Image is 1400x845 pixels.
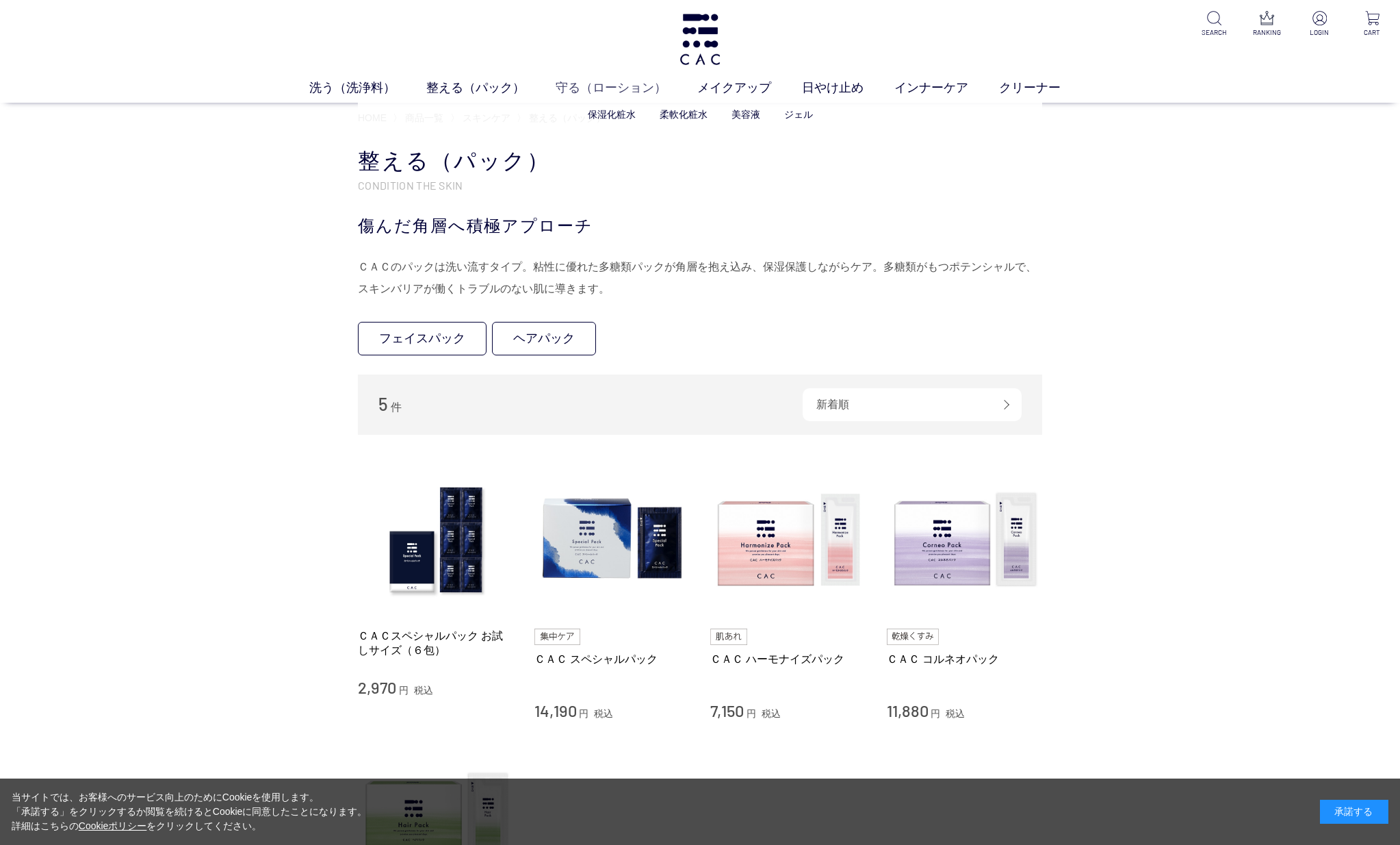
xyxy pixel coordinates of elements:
[358,322,487,355] a: フェイスパック
[1303,11,1336,38] a: LOGIN
[534,629,581,645] img: 集中ケア
[391,401,402,413] span: 件
[399,685,409,696] span: 円
[1250,27,1284,38] p: RANKING
[784,109,813,120] a: ジェル
[894,79,999,97] a: インナーケア
[358,214,1042,238] div: 傷んだ角層へ積極アプローチ
[594,708,613,719] span: 税込
[999,79,1091,97] a: クリーナー
[887,629,939,645] img: 乾燥くすみ
[534,652,690,666] a: ＣＡＣ スペシャルパック
[710,462,866,618] img: ＣＡＣ ハーモナイズパック
[660,109,708,120] a: 柔軟化粧水
[710,629,747,645] img: 肌あれ
[946,708,965,719] span: 税込
[1356,27,1389,38] p: CART
[887,462,1043,618] img: ＣＡＣ コルネオパック
[747,708,756,719] span: 円
[887,652,1043,666] a: ＣＡＣ コルネオパック
[1197,11,1231,38] a: SEARCH
[931,708,940,719] span: 円
[426,79,556,97] a: 整える（パック）
[358,629,514,658] a: ＣＡＣスペシャルパック お試しサイズ（６包）
[378,393,388,414] span: 5
[534,462,690,618] img: ＣＡＣ スペシャルパック
[358,256,1042,300] div: ＣＡＣのパックは洗い流すタイプ。粘性に優れた多糖類パックが角層を抱え込み、保湿保護しながらケア。多糖類がもつポテンシャルで、スキンバリアが働くトラブルのない肌に導きます。
[802,79,894,97] a: 日やけ止め
[579,708,588,719] span: 円
[1320,800,1388,824] div: 承諾する
[762,708,781,719] span: 税込
[12,790,367,833] div: 当サイトでは、お客様へのサービス向上のためにCookieを使用します。 「承諾する」をクリックするか閲覧を続けるとCookieに同意したことになります。 詳細はこちらの をクリックしてください。
[677,14,722,65] img: logo
[1250,11,1284,38] a: RANKING
[588,109,636,120] a: 保湿化粧水
[309,79,426,97] a: 洗う（洗浄料）
[710,701,744,720] span: 7,150
[556,79,697,97] a: 守る（ローション）
[358,178,1042,192] p: CONDITION THE SKIN
[887,701,929,720] span: 11,880
[731,109,760,120] a: 美容液
[1197,27,1231,38] p: SEARCH
[710,652,866,666] a: ＣＡＣ ハーモナイズパック
[1303,27,1336,38] p: LOGIN
[1356,11,1389,38] a: CART
[492,322,596,355] a: ヘアパック
[358,462,514,618] img: ＣＡＣスペシャルパック お試しサイズ（６包）
[414,685,433,696] span: 税込
[697,79,802,97] a: メイクアップ
[803,388,1022,421] div: 新着順
[534,701,577,720] span: 14,190
[358,147,1042,176] h1: 整える（パック）
[358,677,396,697] span: 2,970
[79,820,147,831] a: Cookieポリシー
